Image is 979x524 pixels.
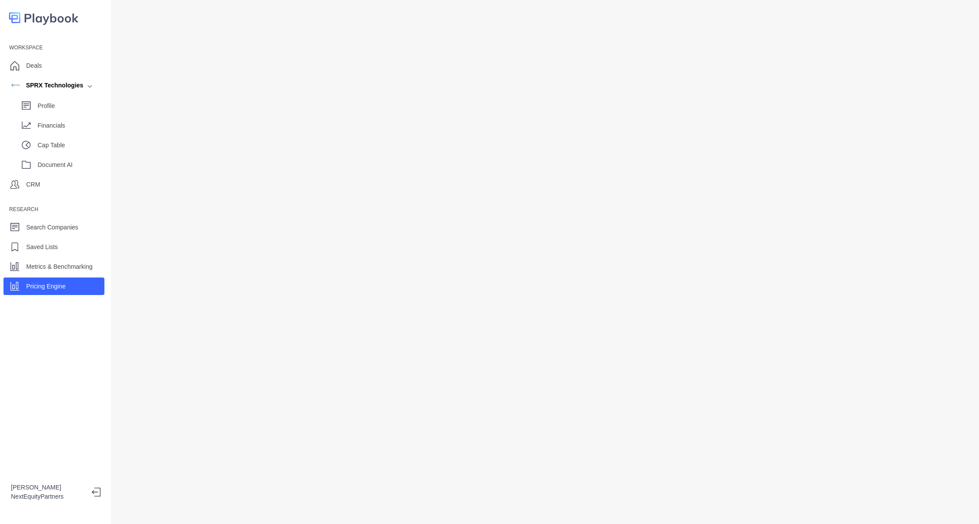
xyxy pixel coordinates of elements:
img: logo-colored [9,9,79,27]
iframe: Pricing Engine [126,9,965,515]
div: SPRX Technologies [11,81,83,90]
p: Cap Table [38,141,104,150]
p: CRM [26,180,40,189]
p: NextEquityPartners [11,492,85,501]
p: Document AI [38,160,104,170]
img: company image [11,81,20,90]
p: Metrics & Benchmarking [26,262,93,271]
p: Profile [38,101,104,111]
p: Saved Lists [26,243,58,252]
p: Search Companies [26,223,78,232]
p: Pricing Engine [26,282,66,291]
p: [PERSON_NAME] [11,483,85,492]
p: Deals [26,61,42,70]
p: Financials [38,121,104,130]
